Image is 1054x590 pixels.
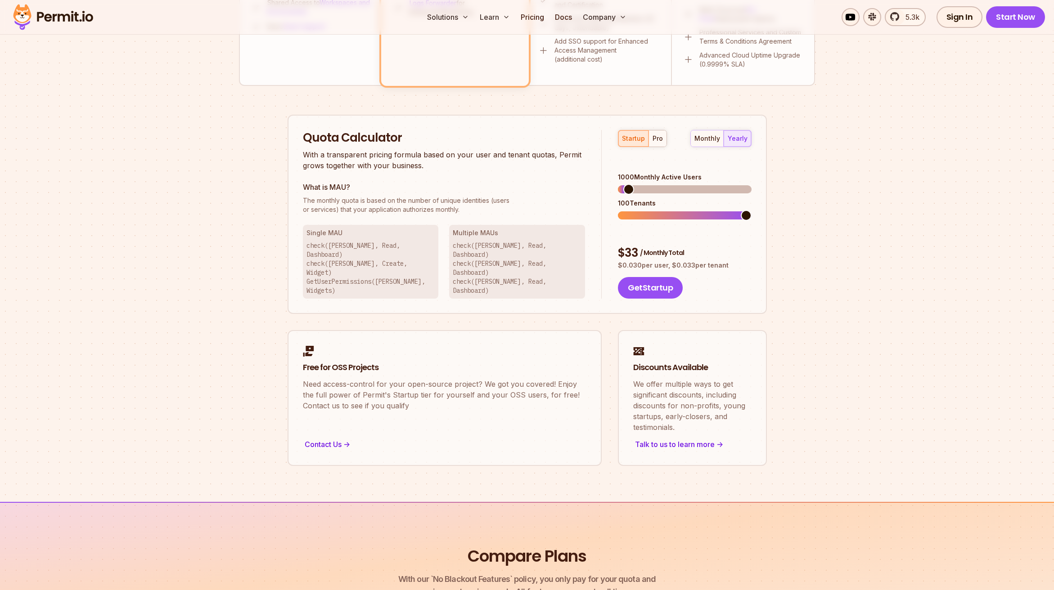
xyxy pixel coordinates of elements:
[618,277,683,299] button: GetStartup
[699,51,803,69] p: Advanced Cloud Uptime Upgrade (0.9999% SLA)
[551,8,576,26] a: Docs
[468,545,586,568] h2: Compare Plans
[633,379,752,433] p: We offer multiple ways to get significant discounts, including discounts for non-profits, young s...
[900,12,919,22] span: 5.3k
[303,149,586,171] p: With a transparent pricing formula based on your user and tenant quotas, Permit grows together wi...
[618,173,751,182] div: 1000 Monthly Active Users
[640,248,684,257] span: / Monthly Total
[618,199,751,208] div: 100 Tenants
[288,330,602,466] a: Free for OSS ProjectsNeed access-control for your open-source project? We got you covered! Enjoy ...
[306,241,435,295] p: check([PERSON_NAME], Read, Dashboard) check([PERSON_NAME], Create, Widget) GetUserPermissions([PE...
[423,8,473,26] button: Solutions
[476,8,513,26] button: Learn
[453,241,581,295] p: check([PERSON_NAME], Read, Dashboard) check([PERSON_NAME], Read, Dashboard) check([PERSON_NAME], ...
[303,182,586,192] h3: What is MAU?
[554,37,660,64] p: Add SSO support for Enhanced Access Management (additional cost)
[303,362,586,373] h2: Free for OSS Projects
[303,196,586,214] p: or services) that your application authorizes monthly.
[306,228,435,237] h3: Single MAU
[453,228,581,237] h3: Multiple MAUs
[694,134,720,143] div: monthly
[699,28,803,46] p: Professional Services and Custom Terms & Conditions Agreement
[618,261,751,270] p: $ 0.030 per user, $ 0.033 per tenant
[579,8,630,26] button: Company
[303,379,586,411] p: Need access-control for your open-source project? We got you covered! Enjoy the full power of Per...
[885,8,926,26] a: 5.3k
[398,573,656,586] span: With our `No Blackout Features` policy, you only pay for your quota and
[303,438,586,451] div: Contact Us
[633,362,752,373] h2: Discounts Available
[343,439,350,450] span: ->
[716,439,723,450] span: ->
[986,6,1045,28] a: Start Now
[618,330,767,466] a: Discounts AvailableWe offer multiple ways to get significant discounts, including discounts for n...
[653,134,663,143] div: pro
[618,245,751,261] div: $ 33
[303,196,586,205] span: The monthly quota is based on the number of unique identities (users
[9,2,97,32] img: Permit logo
[633,438,752,451] div: Talk to us to learn more
[937,6,983,28] a: Sign In
[303,130,586,146] h2: Quota Calculator
[517,8,548,26] a: Pricing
